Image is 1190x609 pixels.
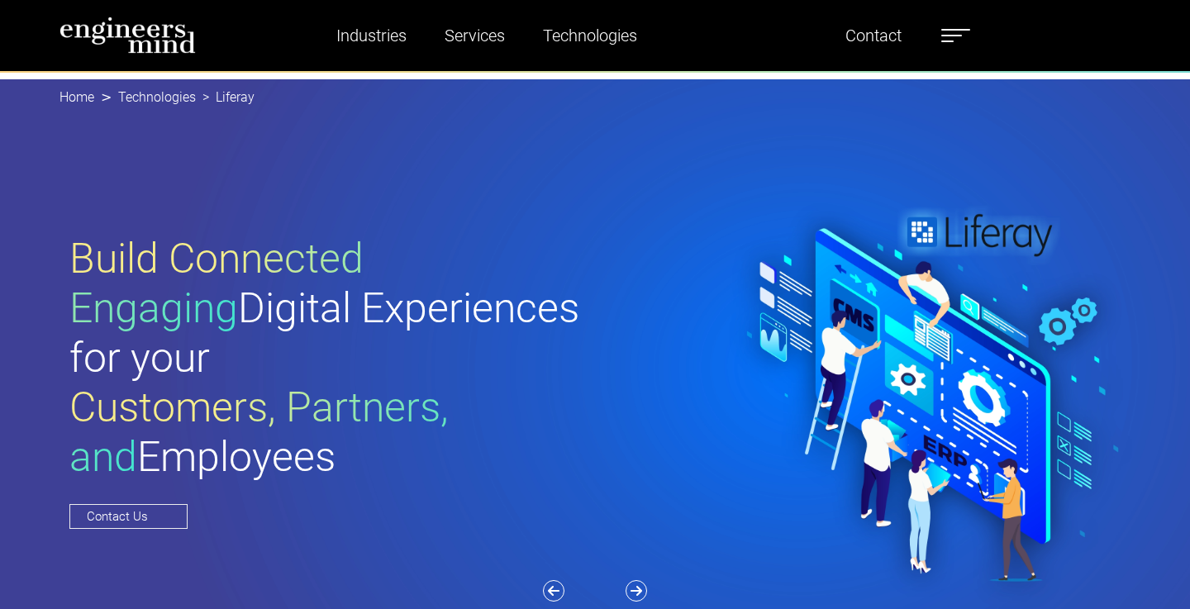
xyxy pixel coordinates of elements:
a: Services [438,17,512,55]
a: Industries [330,17,413,55]
h1: Digital Experiences for your Employees [69,234,595,482]
a: Technologies [118,89,196,105]
a: Technologies [536,17,644,55]
span: Build Connected Engaging [69,235,364,332]
nav: breadcrumb [59,79,1130,116]
a: Contact Us [69,504,188,529]
img: logo [59,17,196,54]
a: Contact [839,17,908,55]
li: Liferay [196,88,255,107]
a: Home [59,89,94,105]
span: Customers, Partners, and [69,383,449,481]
